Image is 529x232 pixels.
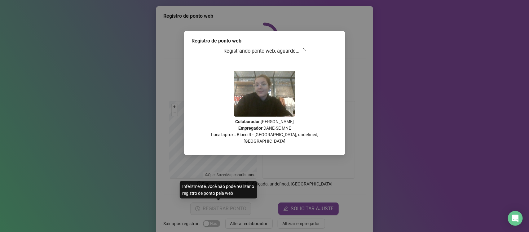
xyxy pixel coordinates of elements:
span: loading [301,48,306,53]
h3: Registrando ponto web, aguarde... [192,47,338,55]
div: Open Intercom Messenger [508,211,523,226]
strong: Empregador [238,126,262,131]
strong: Colaborador [235,119,260,124]
p: : [PERSON_NAME] : DANE-SE MNE Local aprox.: Bloco R - [GEOGRAPHIC_DATA], undefined, [GEOGRAPHIC_D... [192,118,338,145]
img: Z [234,71,295,117]
div: Registro de ponto web [192,37,338,45]
div: Infelizmente, você não pode realizar o registro de ponto pela web [180,181,257,199]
